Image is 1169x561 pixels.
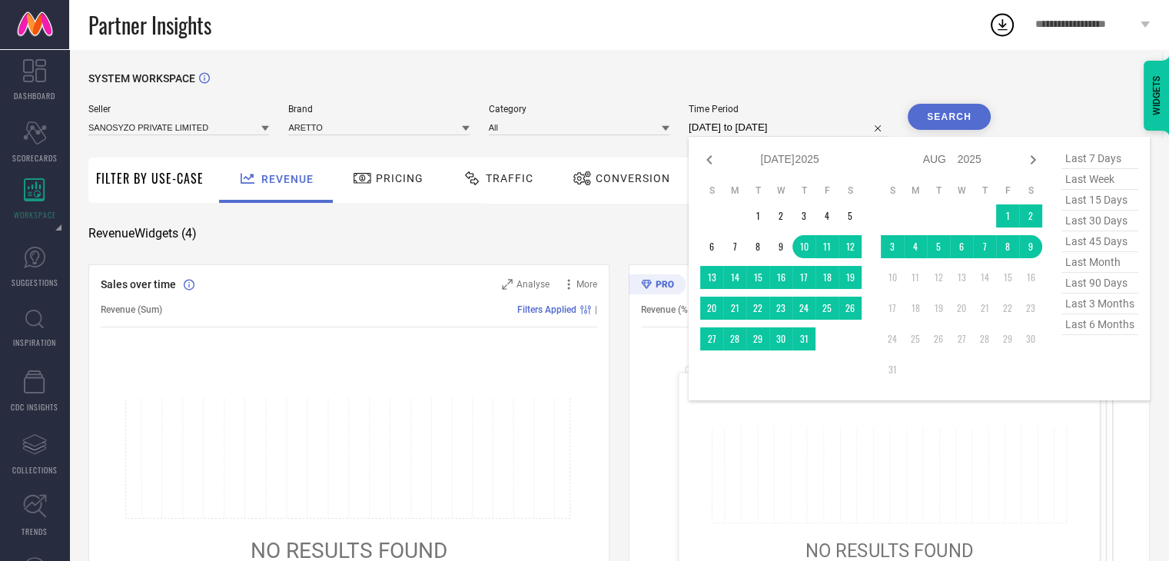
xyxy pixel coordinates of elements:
td: Thu Jul 03 2025 [792,204,815,227]
td: Sun Aug 03 2025 [881,235,904,258]
span: last 30 days [1061,211,1138,231]
th: Sunday [881,184,904,197]
span: last 6 months [1061,314,1138,335]
td: Sat Jul 19 2025 [839,266,862,289]
td: Sat Jul 26 2025 [839,297,862,320]
span: Traffic [486,172,533,184]
span: Pricing [376,172,423,184]
td: Wed Aug 20 2025 [950,297,973,320]
td: Wed Aug 13 2025 [950,266,973,289]
td: Mon Jul 21 2025 [723,297,746,320]
th: Saturday [839,184,862,197]
td: Fri Aug 15 2025 [996,266,1019,289]
th: Wednesday [769,184,792,197]
span: DASHBOARD [14,90,55,101]
td: Fri Jul 25 2025 [815,297,839,320]
div: Previous month [700,151,719,169]
svg: Zoom [502,279,513,290]
td: Fri Jul 04 2025 [815,204,839,227]
span: SUGGESTIONS [12,277,58,288]
td: Sun Jul 20 2025 [700,297,723,320]
span: Filter By Use-Case [96,169,204,188]
td: Tue Jul 22 2025 [746,297,769,320]
span: last 3 months [1061,294,1138,314]
td: Sat Aug 16 2025 [1019,266,1042,289]
span: | [595,304,597,315]
td: Tue Jul 08 2025 [746,235,769,258]
td: Mon Jul 07 2025 [723,235,746,258]
span: Revenue [261,173,314,185]
span: TRENDS [22,526,48,537]
span: INSPIRATION [13,337,56,348]
th: Thursday [973,184,996,197]
td: Thu Aug 21 2025 [973,297,996,320]
td: Wed Aug 27 2025 [950,327,973,350]
td: Tue Aug 26 2025 [927,327,950,350]
span: last 90 days [1061,273,1138,294]
th: Saturday [1019,184,1042,197]
span: last 7 days [1061,148,1138,169]
button: Search [908,104,991,130]
td: Sun Jul 13 2025 [700,266,723,289]
td: Mon Aug 18 2025 [904,297,927,320]
span: Revenue (Sum) [101,304,162,315]
th: Friday [996,184,1019,197]
th: Wednesday [950,184,973,197]
span: Time Period [689,104,888,115]
td: Fri Aug 01 2025 [996,204,1019,227]
span: last 45 days [1061,231,1138,252]
td: Mon Aug 25 2025 [904,327,927,350]
td: Tue Aug 05 2025 [927,235,950,258]
div: Next month [1024,151,1042,169]
th: Tuesday [746,184,769,197]
td: Wed Jul 23 2025 [769,297,792,320]
td: Thu Aug 28 2025 [973,327,996,350]
td: Mon Aug 04 2025 [904,235,927,258]
input: Select time period [689,118,888,137]
td: Thu Jul 31 2025 [792,327,815,350]
td: Sun Aug 17 2025 [881,297,904,320]
td: Sat Aug 09 2025 [1019,235,1042,258]
span: Seller [88,104,269,115]
td: Wed Jul 30 2025 [769,327,792,350]
span: Brand [288,104,469,115]
td: Sat Aug 30 2025 [1019,327,1042,350]
span: Sales over time [101,278,176,290]
span: Analyse [516,279,550,290]
td: Mon Jul 14 2025 [723,266,746,289]
div: Premium [629,274,686,297]
td: Sat Aug 02 2025 [1019,204,1042,227]
td: Fri Jul 11 2025 [815,235,839,258]
th: Sunday [700,184,723,197]
td: Tue Jul 01 2025 [746,204,769,227]
td: Mon Aug 11 2025 [904,266,927,289]
td: Fri Aug 29 2025 [996,327,1019,350]
span: Revenue Widgets ( 4 ) [88,226,197,241]
span: last 15 days [1061,190,1138,211]
th: Tuesday [927,184,950,197]
span: Conversion [596,172,670,184]
td: Thu Jul 24 2025 [792,297,815,320]
div: Open download list [988,11,1016,38]
td: Fri Aug 22 2025 [996,297,1019,320]
td: Wed Jul 16 2025 [769,266,792,289]
span: SCORECARDS [12,152,58,164]
span: COLLECTIONS [12,464,58,476]
td: Sun Aug 10 2025 [881,266,904,289]
td: Tue Aug 19 2025 [927,297,950,320]
th: Thursday [792,184,815,197]
span: last month [1061,252,1138,273]
td: Mon Jul 28 2025 [723,327,746,350]
span: CDC INSIGHTS [11,401,58,413]
span: Partner Insights [88,9,211,41]
span: SYSTEM WORKSPACE [88,72,195,85]
td: Tue Aug 12 2025 [927,266,950,289]
td: Thu Aug 14 2025 [973,266,996,289]
td: Fri Jul 18 2025 [815,266,839,289]
th: Monday [723,184,746,197]
td: Thu Jul 17 2025 [792,266,815,289]
span: Category [489,104,669,115]
td: Thu Aug 07 2025 [973,235,996,258]
span: WORKSPACE [14,209,56,221]
td: Sun Jul 27 2025 [700,327,723,350]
